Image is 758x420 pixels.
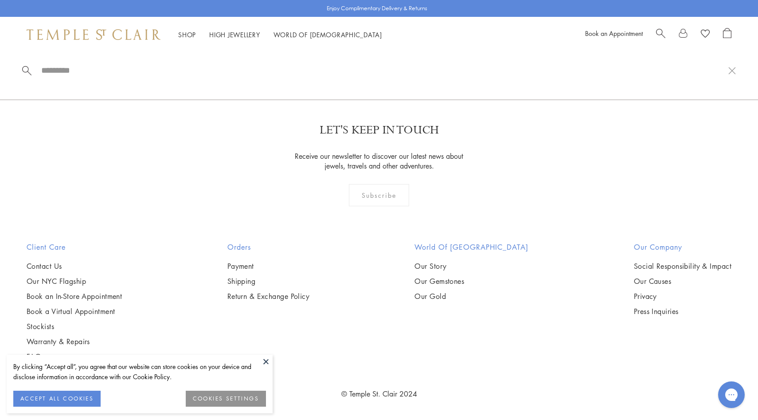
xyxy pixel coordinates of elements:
[414,291,528,301] a: Our Gold
[27,261,122,271] a: Contact Us
[186,391,266,407] button: COOKIES SETTINGS
[27,276,122,286] a: Our NYC Flagship
[634,276,731,286] a: Our Causes
[634,291,731,301] a: Privacy
[585,29,643,38] a: Book an Appointment
[27,352,122,361] a: FAQs
[178,30,196,39] a: ShopShop
[634,242,731,252] h2: Our Company
[341,389,417,399] a: © Temple St. Clair 2024
[320,122,439,138] p: LET'S KEEP IN TOUCH
[27,29,160,40] img: Temple St. Clair
[27,306,122,316] a: Book a Virtual Appointment
[414,276,528,286] a: Our Gemstones
[714,378,749,411] iframe: Gorgias live chat messenger
[634,261,731,271] a: Social Responsibility & Impact
[289,151,469,171] p: Receive our newsletter to discover our latest news about jewels, travels and other adventures.
[227,261,310,271] a: Payment
[414,242,528,252] h2: World of [GEOGRAPHIC_DATA]
[27,337,122,346] a: Warranty & Repairs
[27,322,122,331] a: Stockists
[327,4,427,13] p: Enjoy Complimentary Delivery & Returns
[701,28,710,41] a: View Wishlist
[723,28,731,41] a: Open Shopping Bag
[27,291,122,301] a: Book an In-Store Appointment
[27,242,122,252] h2: Client Care
[227,291,310,301] a: Return & Exchange Policy
[209,30,260,39] a: High JewelleryHigh Jewellery
[227,276,310,286] a: Shipping
[227,242,310,252] h2: Orders
[634,306,731,316] a: Press Inquiries
[656,28,665,41] a: Search
[178,29,382,40] nav: Main navigation
[274,30,382,39] a: World of [DEMOGRAPHIC_DATA]World of [DEMOGRAPHIC_DATA]
[414,261,528,271] a: Our Story
[349,184,410,206] div: Subscribe
[13,361,266,382] div: By clicking “Accept all”, you agree that our website can store cookies on your device and disclos...
[13,391,101,407] button: ACCEPT ALL COOKIES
